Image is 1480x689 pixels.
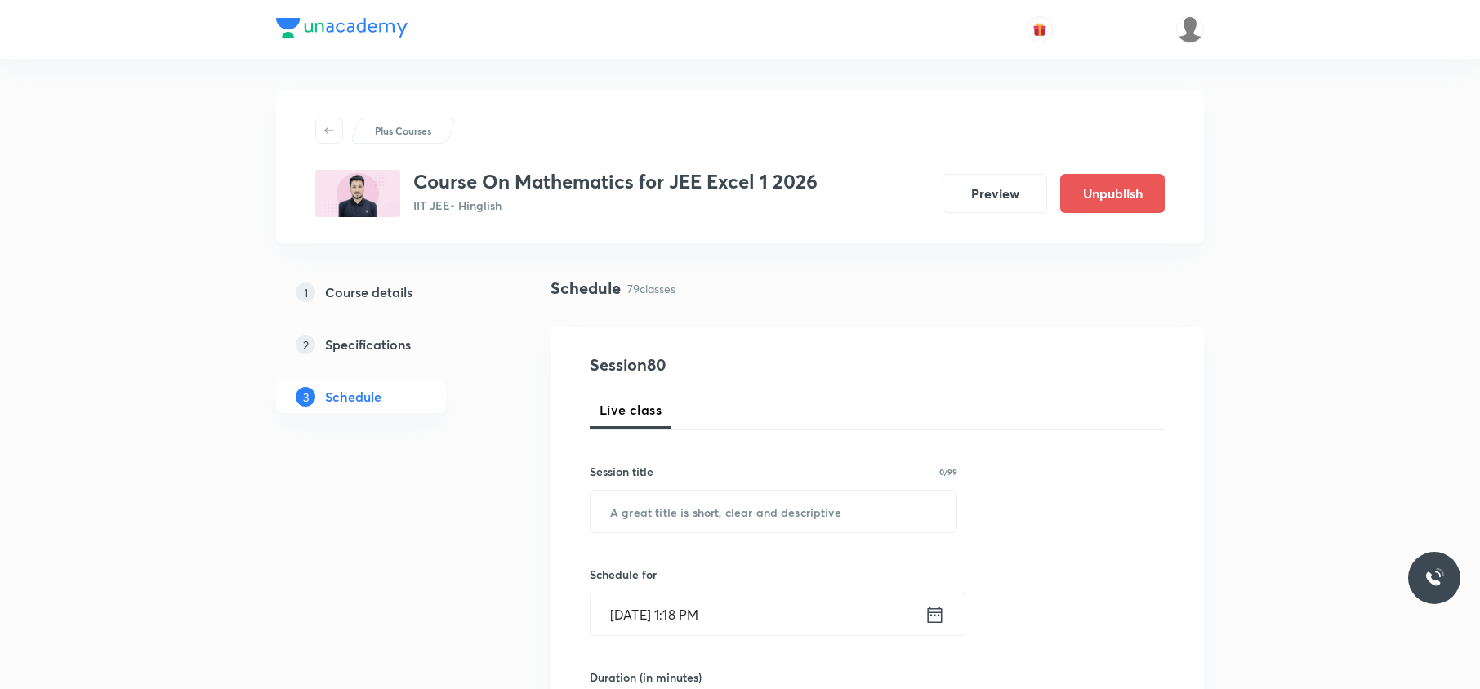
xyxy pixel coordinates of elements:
img: B5D5EB26-02E8-4EF3-BCB3-F1F7FE3089FC_plus.png [315,170,400,217]
img: ttu [1424,568,1444,588]
span: Live class [600,400,662,420]
p: IIT JEE • Hinglish [413,197,818,214]
p: 2 [296,335,315,354]
h6: Schedule for [590,566,957,583]
h6: Duration (in minutes) [590,669,702,686]
p: 0/99 [939,468,957,476]
button: avatar [1027,16,1053,42]
img: avatar [1032,22,1047,37]
button: Preview [943,174,1047,213]
h5: Schedule [325,387,381,407]
p: Plus Courses [375,123,431,138]
img: Company Logo [276,18,408,38]
a: 2Specifications [276,328,498,361]
p: 1 [296,282,315,302]
a: 1Course details [276,276,498,309]
h3: Course On Mathematics for JEE Excel 1 2026 [413,170,818,193]
img: aadi Shukla [1176,16,1204,43]
p: 3 [296,387,315,407]
h5: Course details [325,282,412,302]
h5: Specifications [325,335,411,354]
p: 79 classes [627,280,675,297]
input: A great title is short, clear and descriptive [591,491,956,532]
h4: Schedule [551,276,621,300]
h6: Session title [590,463,653,480]
h4: Session 80 [590,353,888,377]
button: Unpublish [1060,174,1165,213]
a: Company Logo [276,18,408,42]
